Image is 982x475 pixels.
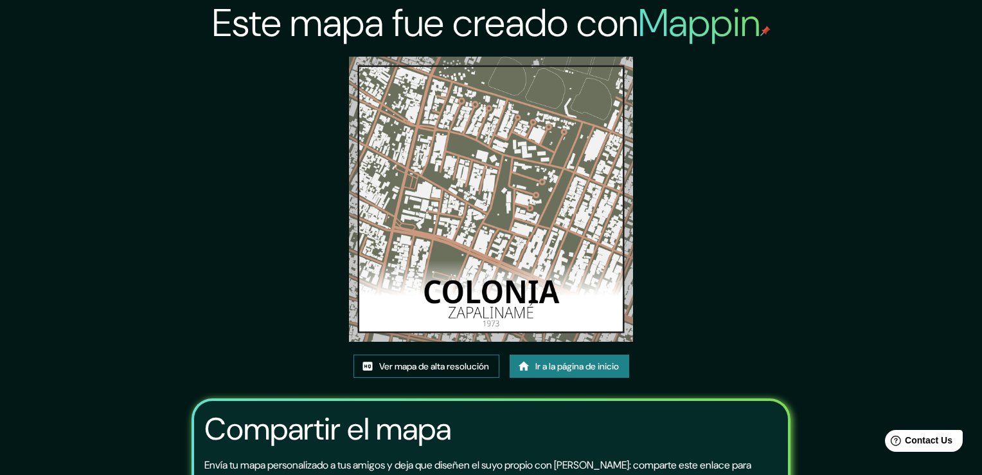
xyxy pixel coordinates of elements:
[204,411,451,447] h3: Compartir el mapa
[379,359,489,375] font: Ver mapa de alta resolución
[760,26,771,36] img: mappin-pin
[868,425,968,461] iframe: Help widget launcher
[349,57,634,342] img: created-map
[510,355,629,378] a: Ir a la página de inicio
[353,355,499,378] a: Ver mapa de alta resolución
[535,359,619,375] font: Ir a la página de inicio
